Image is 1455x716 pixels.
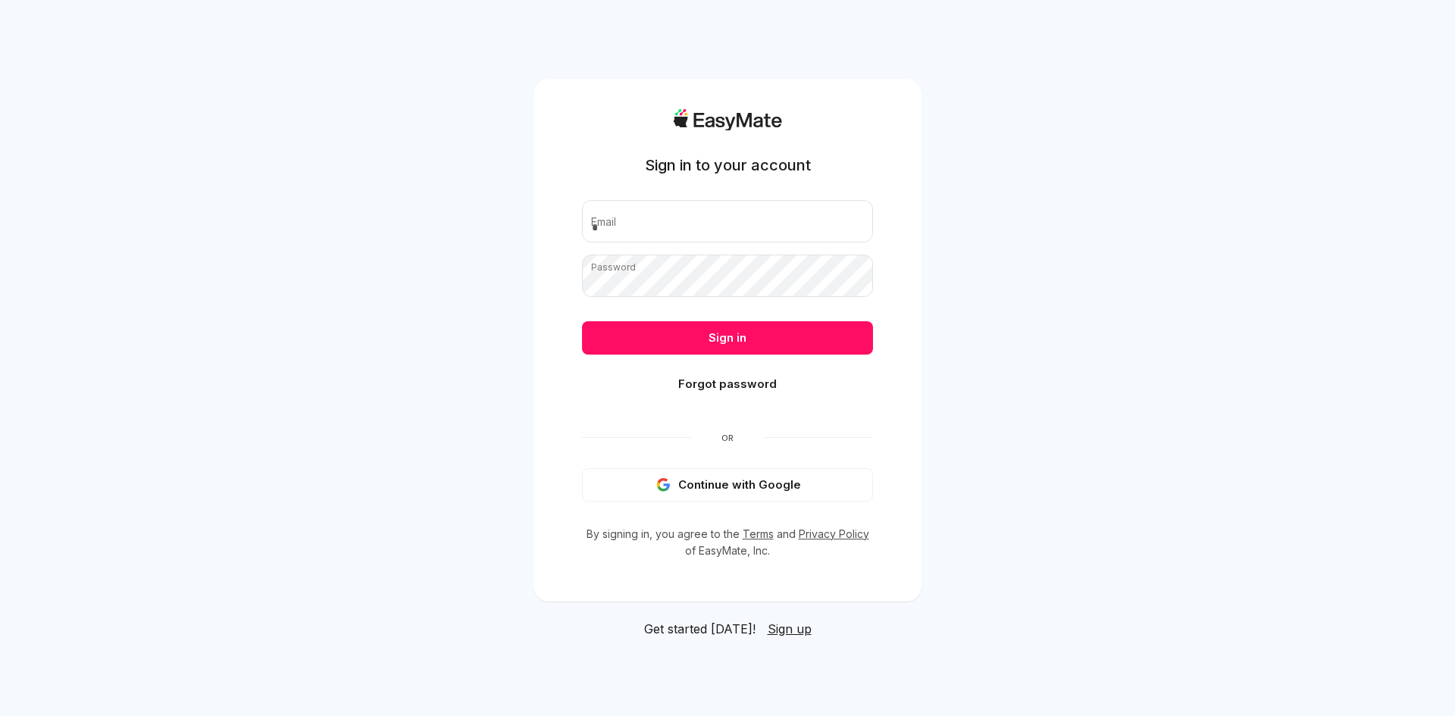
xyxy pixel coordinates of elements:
[799,527,869,540] a: Privacy Policy
[582,367,873,401] button: Forgot password
[768,621,812,636] span: Sign up
[582,468,873,502] button: Continue with Google
[645,155,811,176] h1: Sign in to your account
[768,620,812,638] a: Sign up
[691,432,764,444] span: Or
[582,526,873,559] p: By signing in, you agree to the and of EasyMate, Inc.
[743,527,774,540] a: Terms
[644,620,756,638] span: Get started [DATE]!
[582,321,873,355] button: Sign in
